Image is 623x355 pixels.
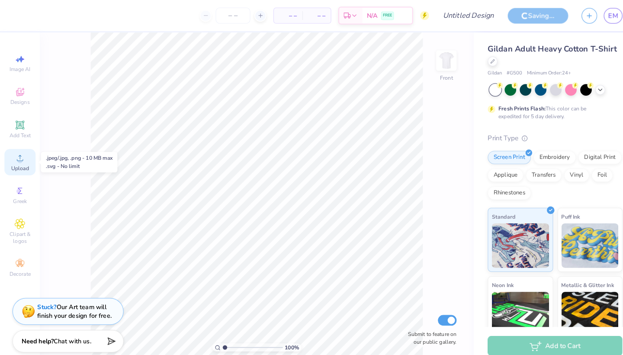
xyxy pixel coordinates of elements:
[475,147,517,160] div: Screen Print
[9,128,30,135] span: Add Text
[519,147,560,160] div: Embroidery
[13,192,26,199] span: Greek
[576,164,596,177] div: Foil
[428,72,441,80] div: Front
[4,224,35,238] span: Clipart & logos
[563,147,605,160] div: Digital Print
[588,8,606,23] a: EM
[357,11,367,20] span: N/A
[392,321,444,337] label: Submit to feature on our public gallery.
[478,217,534,261] img: Standard
[299,11,317,20] span: – –
[478,206,501,215] span: Standard
[10,64,30,71] span: Image AI
[478,284,534,327] img: Neon Ink
[210,7,244,23] input: – –
[475,164,509,177] div: Applique
[36,295,109,311] div: Our Art team will finish your design for free.
[52,328,89,336] span: Chat with us.
[272,11,289,20] span: – –
[36,295,55,303] strong: Stuck?
[10,96,29,103] span: Designs
[45,158,109,166] div: .svg - No limit
[475,42,601,53] span: Gildan Adult Heavy Cotton T-Shirt
[485,102,591,117] div: This color can be expedited for 5 day delivery.
[546,273,597,282] span: Metallic & Glitter Ink
[493,68,508,75] span: # G500
[478,273,500,282] span: Neon Ink
[373,12,382,18] span: FREE
[513,68,556,75] span: Minimum Order: 24 +
[512,164,546,177] div: Transfers
[21,328,52,336] strong: Need help?
[424,6,488,24] input: Untitled Design
[475,129,606,139] div: Print Type
[546,206,565,215] span: Puff Ink
[9,263,30,270] span: Decorate
[546,284,602,327] img: Metallic & Glitter Ink
[45,150,109,158] div: .jpeg/.jpg, .png - 10 MB max
[485,102,531,109] strong: Fresh Prints Flash:
[549,164,573,177] div: Vinyl
[277,334,291,342] span: 100 %
[475,68,488,75] span: Gildan
[475,181,517,194] div: Rhinestones
[426,50,443,68] img: Front
[11,160,28,167] span: Upload
[546,217,602,261] img: Puff Ink
[592,10,601,20] span: EM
